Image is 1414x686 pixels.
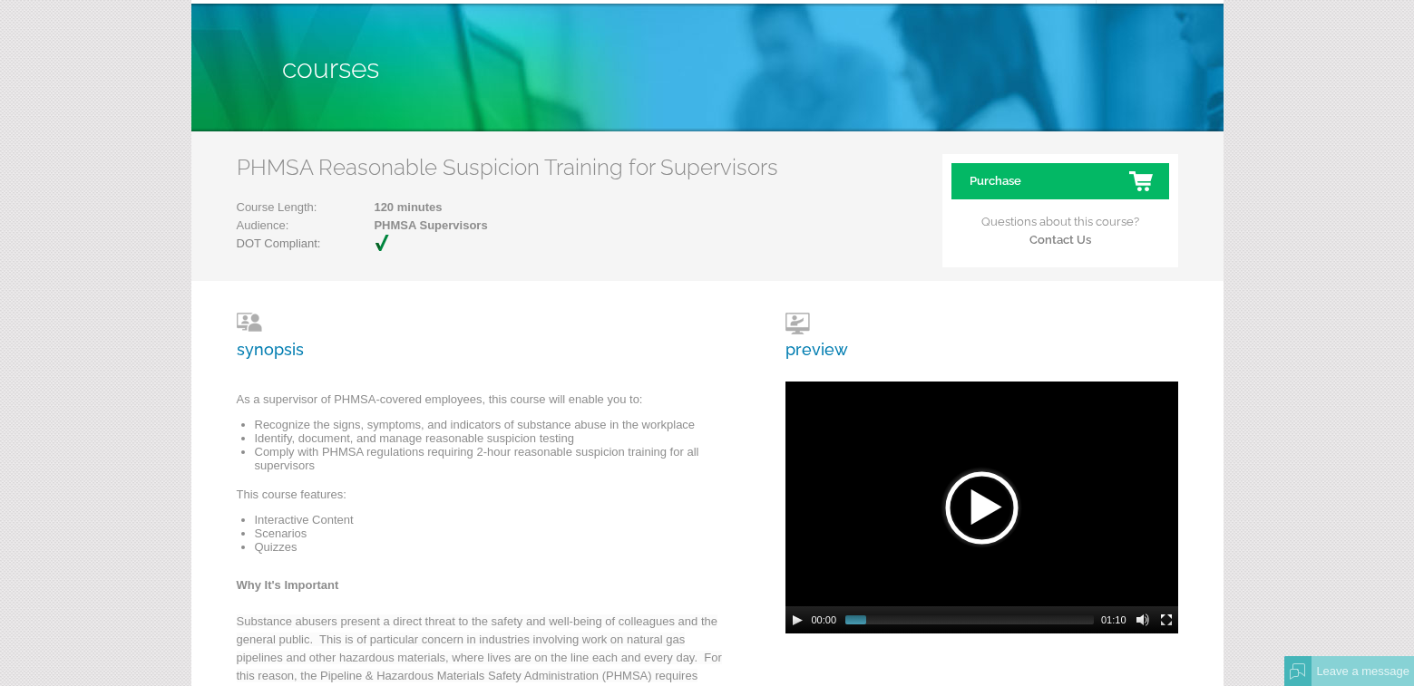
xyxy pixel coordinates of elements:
li: Interactive Content [255,513,727,527]
span: Courses [282,53,379,84]
p: This course features: [237,486,727,513]
a: Purchase [951,163,1169,199]
li: Recognize the signs, symptoms, and indicators of substance abuse in the workplace [255,418,727,431]
li: Quizzes [255,540,727,554]
h3: preview [785,313,848,359]
div: Leave a message [1312,656,1414,686]
button: Play/Pause [790,613,805,627]
li: Comply with PHMSA regulations requiring 2-hour reasonable suspicion training for all supervisors [255,445,727,472]
p: Questions about this course? [951,199,1169,249]
li: Scenarios [255,527,727,540]
img: Offline [1290,663,1306,680]
button: Fullscreen [1159,613,1174,627]
p: As a supervisor of PHMSA-covered employees, this course will enable you to: [237,391,727,418]
p: Course Length: [237,198,488,217]
button: Mute Toggle [1136,613,1150,627]
h3: synopsis [237,313,727,359]
a: Contact Us [1029,233,1091,246]
span: PHMSA Supervisors [317,217,487,235]
span: 00:00 [812,614,837,625]
h2: PHMSA Reasonable Suspicion Training for Supervisors [237,154,778,180]
li: Identify, document, and manage reasonable suspicion testing [255,431,727,445]
strong: Why It's Important [237,578,339,592]
span: 120 minutes [317,198,487,217]
p: DOT Compliant: [237,235,409,253]
p: Audience: [237,217,488,235]
span: 01:10 [1101,614,1126,625]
